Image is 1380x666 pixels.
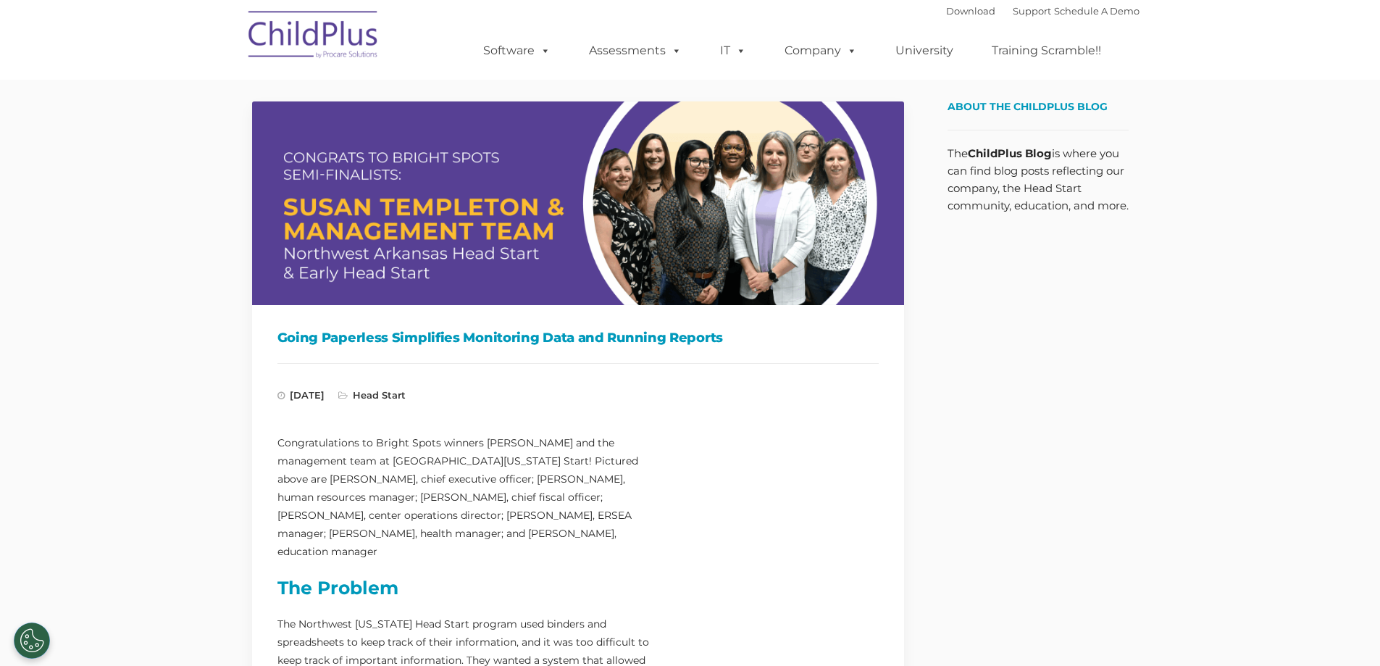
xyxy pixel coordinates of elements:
[770,36,871,65] a: Company
[946,5,1139,17] font: |
[574,36,696,65] a: Assessments
[277,389,325,401] span: [DATE]
[469,36,565,65] a: Software
[948,100,1108,113] span: About the ChildPlus Blog
[14,623,50,659] button: Cookies Settings
[946,5,995,17] a: Download
[977,36,1116,65] a: Training Scramble!!
[277,577,398,599] strong: The Problem
[277,434,655,561] p: Congratulations to Bright Spots winners [PERSON_NAME] and the management team at [GEOGRAPHIC_DATA...
[277,327,879,349] h1: Going Paperless Simplifies Monitoring Data and Running Reports
[881,36,968,65] a: University
[948,145,1129,215] p: The is where you can find blog posts reflecting our company, the Head Start community, education,...
[1054,5,1139,17] a: Schedule A Demo
[241,1,386,73] img: ChildPlus by Procare Solutions
[1013,5,1051,17] a: Support
[353,389,406,401] a: Head Start
[968,146,1052,160] strong: ChildPlus Blog
[706,36,761,65] a: IT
